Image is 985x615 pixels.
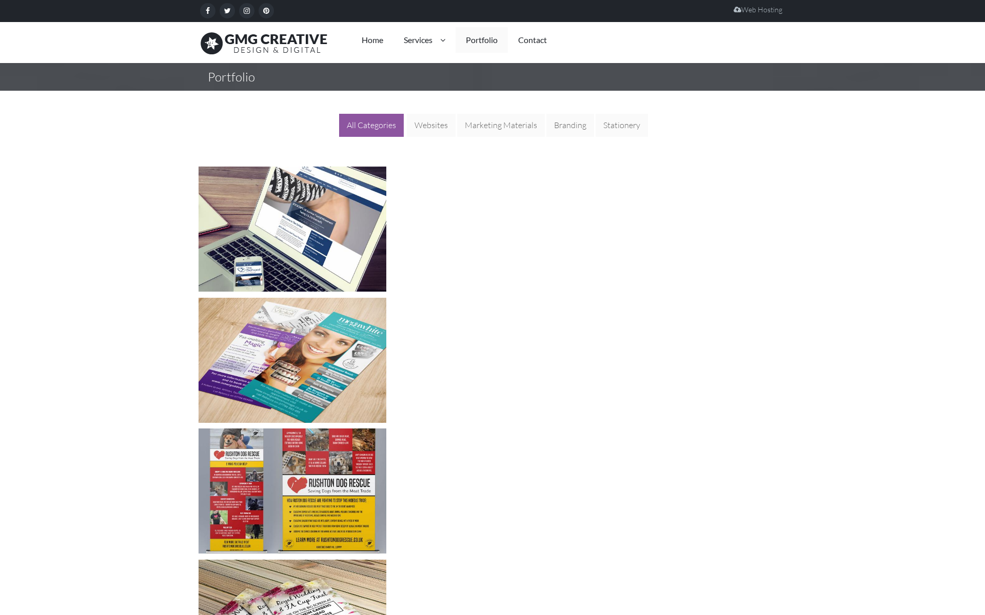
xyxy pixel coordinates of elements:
a: Contact [508,27,557,53]
a: Stationery [596,114,648,137]
a: Home [351,27,393,53]
img: Rushton Dog Rescue Banners [199,428,386,553]
a: Branding [546,114,594,137]
img: Give Me Gimmicks logo [200,27,328,58]
a: Portfolio [456,27,508,53]
a: All Categories [339,114,404,137]
a: Marketing Materials [457,114,545,137]
img: The School - Soft Tissue Therapy Training [199,167,386,292]
a: Services [393,27,456,53]
a: Websites [407,114,456,137]
h1: Portfolio [200,71,255,83]
a: Web Hosting [734,5,782,14]
img: DL leaflets Beauty Treatments [199,298,386,423]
